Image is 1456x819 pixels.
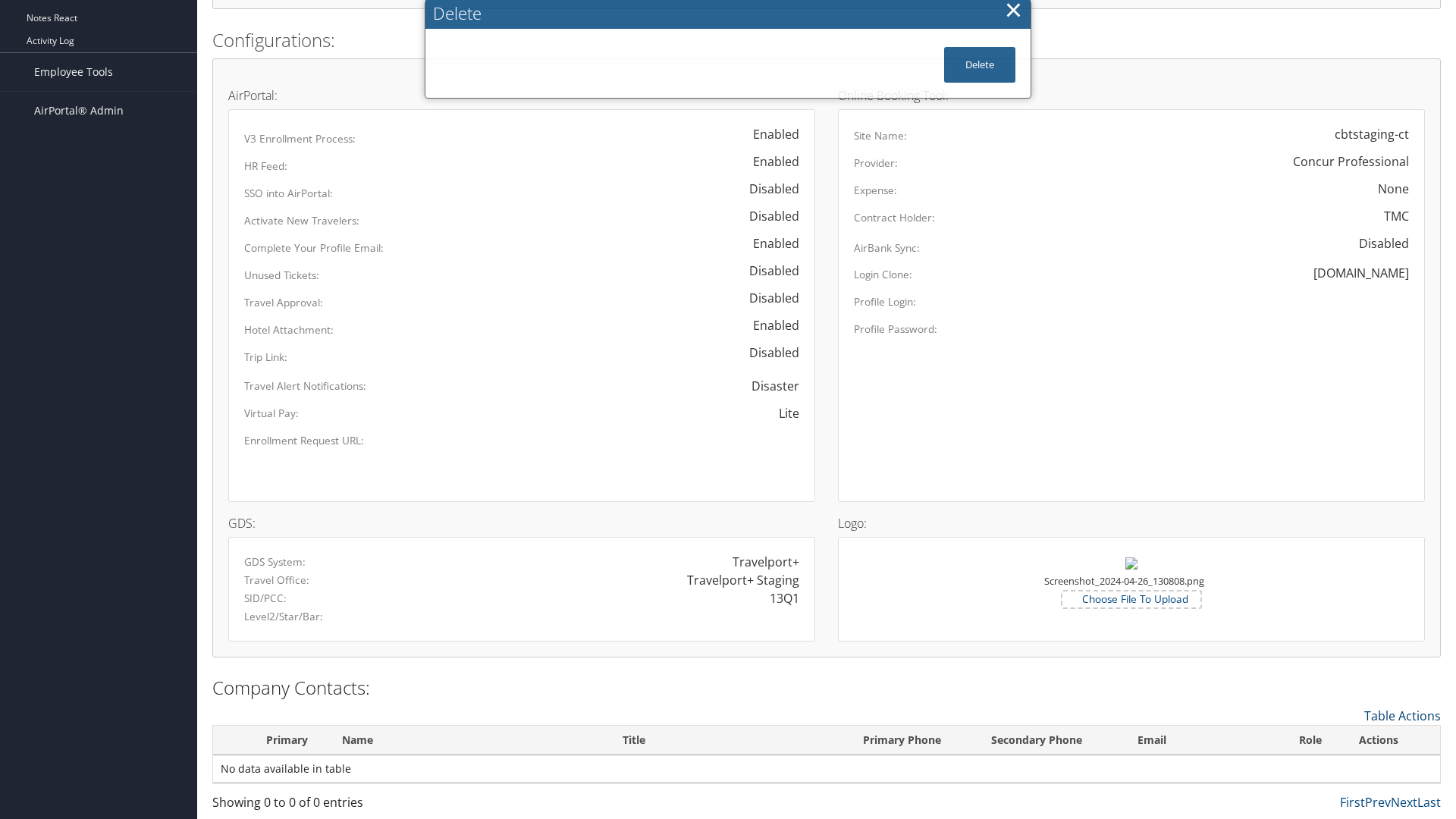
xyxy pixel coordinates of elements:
[738,152,799,171] div: Enabled
[838,517,1425,529] h4: Logo:
[228,517,815,529] h4: GDS:
[687,571,799,589] div: Travelport+ Staging
[1391,794,1417,811] a: Next
[854,128,907,143] label: Site Name:
[244,378,366,394] label: Travel Alert Notifications:
[1345,726,1440,755] th: Actions
[770,589,799,607] div: 13Q1
[609,726,850,755] th: Title
[328,726,609,755] th: Name
[838,89,1425,102] h4: Online Booking Tool:
[244,322,334,337] label: Hotel Attachment:
[244,350,287,365] label: Trip Link:
[854,267,912,282] label: Login Clone:
[1313,264,1409,282] div: [DOMAIN_NAME]
[734,207,799,225] div: Disabled
[213,755,1440,783] td: No data available in table
[1285,726,1345,755] th: Role
[854,183,897,198] label: Expense:
[849,726,977,755] th: Primary Phone
[244,240,384,256] label: Complete Your Profile Email:
[977,726,1124,755] th: Secondary Phone
[244,268,319,283] label: Unused Tickets:
[1124,726,1285,755] th: Email
[854,240,920,256] label: AirBank Sync:
[433,2,1031,25] div: Delete
[244,406,299,421] label: Virtual Pay:
[34,92,124,130] span: AirPortal® Admin
[244,131,356,146] label: V3 Enrollment Process:
[1335,125,1409,143] div: cbtstaging-ct
[246,726,328,755] th: Primary
[854,322,937,337] label: Profile Password:
[854,210,935,225] label: Contract Holder:
[779,404,799,422] div: Lite
[1384,207,1409,225] div: TMC
[244,573,309,588] label: Travel Office:
[1378,180,1409,198] div: None
[1417,794,1441,811] a: Last
[734,262,799,280] div: Disabled
[244,591,287,606] label: SID/PCC:
[1062,591,1200,607] label: Choose File To Upload
[212,793,503,819] div: Showing 0 to 0 of 0 entries
[244,433,364,448] label: Enrollment Request URL:
[212,675,1441,701] h2: Company Contacts:
[944,47,1015,83] button: Delete
[244,295,323,310] label: Travel Approval:
[1365,794,1391,811] a: Prev
[244,609,323,624] label: Level2/Star/Bar:
[1340,794,1365,811] a: First
[244,186,333,201] label: SSO into AirPortal:
[736,370,799,402] span: Disaster
[733,553,799,571] div: Travelport+
[734,289,799,307] div: Disabled
[212,27,1441,53] h2: Configurations:
[228,89,815,102] h4: AirPortal:
[734,344,799,362] div: Disabled
[738,316,799,334] div: Enabled
[1364,708,1441,724] a: Table Actions
[854,155,898,171] label: Provider:
[34,53,113,91] span: Employee Tools
[1293,152,1409,171] div: Concur Professional
[1044,574,1204,603] small: Screenshot_2024-04-26_130808.png
[244,158,287,174] label: HR Feed:
[244,213,359,228] label: Activate New Travelers:
[1125,557,1137,570] img: Screenshot_2024-04-26_130808.png
[738,125,799,143] div: Enabled
[854,294,916,309] label: Profile Login:
[1344,234,1409,253] div: Disabled
[734,180,799,198] div: Disabled
[738,234,799,253] div: Enabled
[244,554,306,570] label: GDS System:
